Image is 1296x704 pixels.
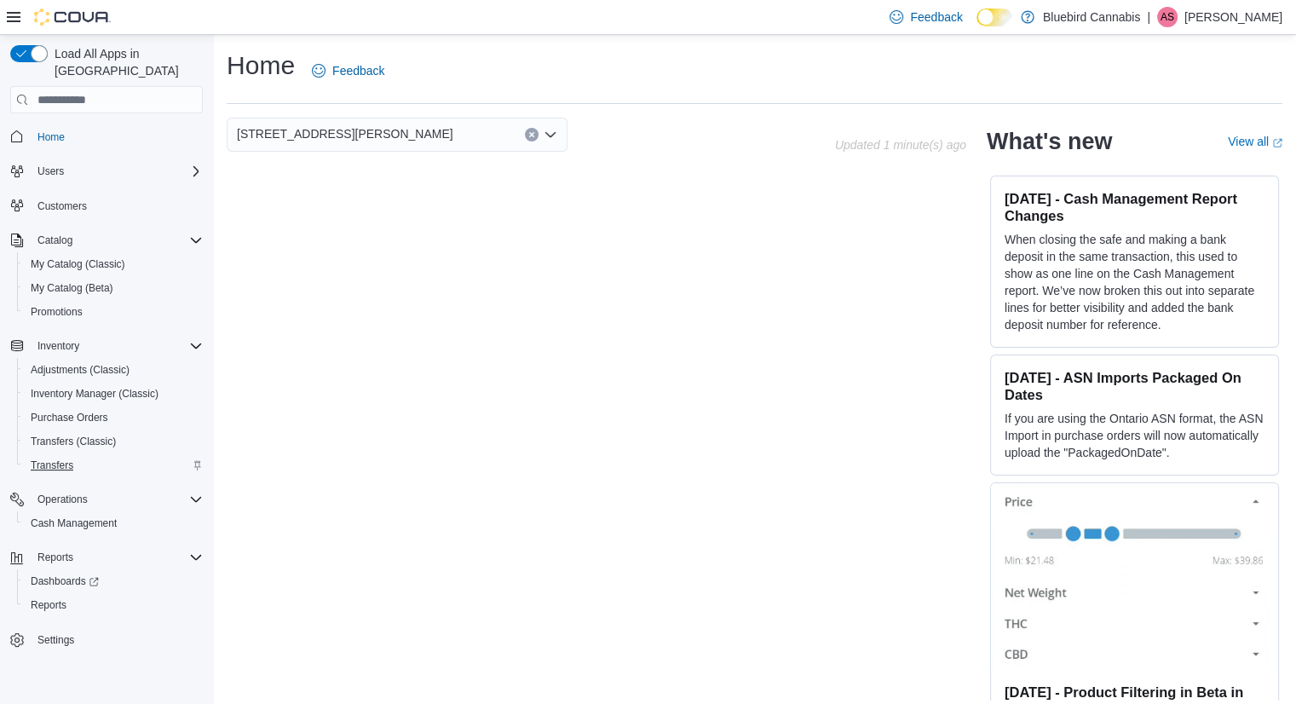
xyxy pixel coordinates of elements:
[17,276,210,300] button: My Catalog (Beta)
[24,513,203,534] span: Cash Management
[24,302,89,322] a: Promotions
[24,360,136,380] a: Adjustments (Classic)
[24,431,203,452] span: Transfers (Classic)
[24,360,203,380] span: Adjustments (Classic)
[31,598,66,612] span: Reports
[24,254,132,274] a: My Catalog (Classic)
[1005,231,1264,333] p: When closing the safe and making a bank deposit in the same transaction, this used to show as one...
[31,195,203,216] span: Customers
[17,511,210,535] button: Cash Management
[1005,410,1264,461] p: If you are using the Ontario ASN format, the ASN Import in purchase orders will now automatically...
[37,339,79,353] span: Inventory
[1157,7,1178,27] div: Andy Shirazi
[3,545,210,569] button: Reports
[31,459,73,472] span: Transfers
[17,252,210,276] button: My Catalog (Classic)
[3,627,210,652] button: Settings
[31,281,113,295] span: My Catalog (Beta)
[34,9,111,26] img: Cova
[17,569,210,593] a: Dashboards
[1005,190,1264,224] h3: [DATE] - Cash Management Report Changes
[1147,7,1150,27] p: |
[24,431,123,452] a: Transfers (Classic)
[31,411,108,424] span: Purchase Orders
[305,54,391,88] a: Feedback
[24,302,203,322] span: Promotions
[1184,7,1282,27] p: [PERSON_NAME]
[3,193,210,218] button: Customers
[31,574,99,588] span: Dashboards
[31,336,86,356] button: Inventory
[544,128,557,141] button: Open list of options
[17,593,210,617] button: Reports
[910,9,962,26] span: Feedback
[24,595,203,615] span: Reports
[37,234,72,247] span: Catalog
[24,455,203,476] span: Transfers
[31,489,203,510] span: Operations
[31,230,203,251] span: Catalog
[17,406,210,430] button: Purchase Orders
[17,300,210,324] button: Promotions
[24,513,124,534] a: Cash Management
[3,488,210,511] button: Operations
[24,407,115,428] a: Purchase Orders
[37,130,65,144] span: Home
[31,336,203,356] span: Inventory
[31,257,125,271] span: My Catalog (Classic)
[3,228,210,252] button: Catalog
[17,453,210,477] button: Transfers
[31,629,203,650] span: Settings
[24,595,73,615] a: Reports
[976,9,1012,26] input: Dark Mode
[24,571,106,591] a: Dashboards
[17,382,210,406] button: Inventory Manager (Classic)
[24,384,165,404] a: Inventory Manager (Classic)
[987,128,1112,155] h2: What's new
[1228,135,1282,148] a: View allExternal link
[31,630,81,650] a: Settings
[24,278,120,298] a: My Catalog (Beta)
[37,199,87,213] span: Customers
[31,547,80,568] button: Reports
[37,551,73,564] span: Reports
[31,435,116,448] span: Transfers (Classic)
[3,124,210,148] button: Home
[31,196,94,216] a: Customers
[31,387,158,401] span: Inventory Manager (Classic)
[976,26,977,27] span: Dark Mode
[237,124,453,144] span: [STREET_ADDRESS][PERSON_NAME]
[31,161,203,182] span: Users
[37,164,64,178] span: Users
[31,125,203,147] span: Home
[1272,138,1282,148] svg: External link
[31,363,130,377] span: Adjustments (Classic)
[24,384,203,404] span: Inventory Manager (Classic)
[1005,369,1264,403] h3: [DATE] - ASN Imports Packaged On Dates
[17,430,210,453] button: Transfers (Classic)
[31,305,83,319] span: Promotions
[10,117,203,696] nav: Complex example
[31,489,95,510] button: Operations
[31,547,203,568] span: Reports
[1161,7,1174,27] span: AS
[525,128,539,141] button: Clear input
[24,407,203,428] span: Purchase Orders
[37,633,74,647] span: Settings
[37,493,88,506] span: Operations
[3,159,210,183] button: Users
[48,45,203,79] span: Load All Apps in [GEOGRAPHIC_DATA]
[31,127,72,147] a: Home
[1043,7,1140,27] p: Bluebird Cannabis
[24,455,80,476] a: Transfers
[835,138,966,152] p: Updated 1 minute(s) ago
[31,161,71,182] button: Users
[227,49,295,83] h1: Home
[3,334,210,358] button: Inventory
[332,62,384,79] span: Feedback
[24,254,203,274] span: My Catalog (Classic)
[24,278,203,298] span: My Catalog (Beta)
[31,230,79,251] button: Catalog
[31,516,117,530] span: Cash Management
[24,571,203,591] span: Dashboards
